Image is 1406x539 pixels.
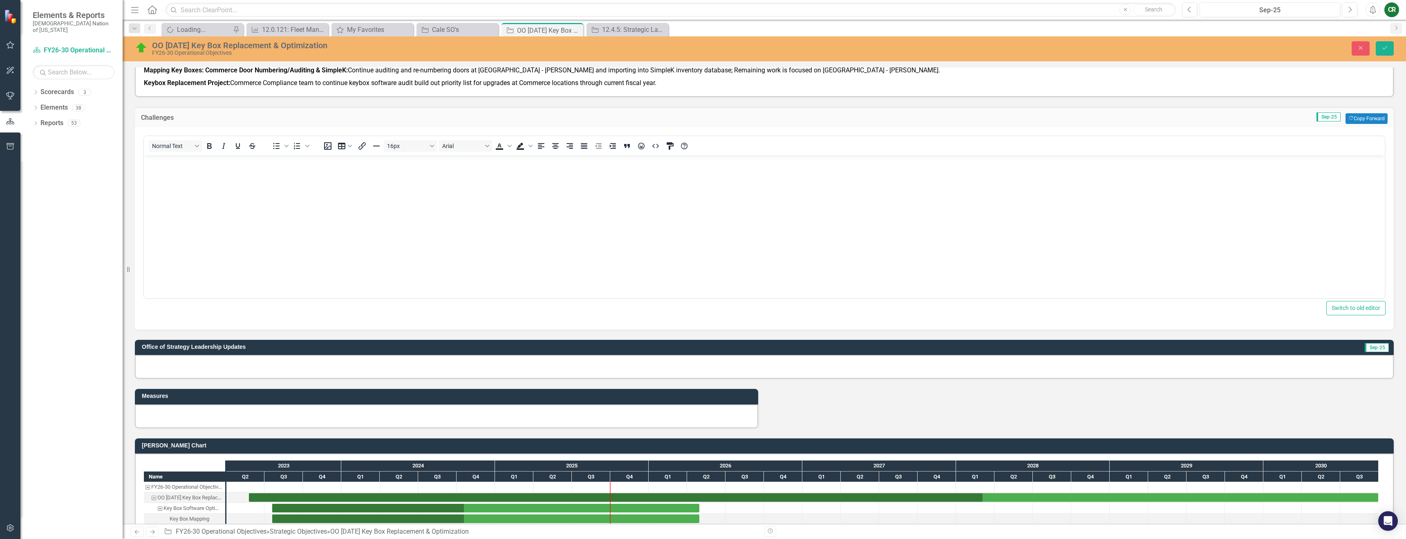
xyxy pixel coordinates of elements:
strong: Mapping Key Boxes: Commerce Door Numbering/Auditing & S [144,66,326,74]
div: Q3 [1033,472,1071,482]
div: 2026 [649,460,802,471]
button: Sep-25 [1200,2,1340,17]
div: Q4 [764,472,802,482]
a: 12.0.121: Fleet Management KPIs [249,25,326,35]
p: Commerce Compliance team to continue keybox software audit build out priority list for upgrades a... [144,77,1385,88]
div: FY26-30 Operational Objectives [144,482,225,492]
div: Q1 [802,472,841,482]
span: Sep-25 [1316,112,1341,121]
div: Q1 [956,472,994,482]
div: 2023 [226,460,341,471]
p: Continue auditing and re-numbering doors at [GEOGRAPHIC_DATA] - [PERSON_NAME] and importing into ... [144,66,1385,77]
button: Block Normal Text [149,140,202,152]
div: Sep-25 [1202,5,1337,15]
div: Q3 [725,472,764,482]
div: Bullet list [269,140,290,152]
div: Q3 [1340,472,1379,482]
div: 2025 [495,460,649,471]
button: Insert/edit link [355,140,369,152]
div: Task: Start date: 2023-07-19 End date: 2026-04-30 [144,514,225,524]
button: Align center [549,140,562,152]
span: Arial [442,143,482,149]
div: Q2 [226,472,264,482]
div: Q2 [533,472,572,482]
div: Q4 [1225,472,1263,482]
button: Align left [534,140,548,152]
button: Font Arial [439,140,492,152]
div: Key Box Mapping [144,514,225,524]
div: Q2 [380,472,418,482]
span: Elements & Reports [33,10,114,20]
button: Strikethrough [245,140,259,152]
button: Increase indent [606,140,620,152]
button: Justify [577,140,591,152]
div: OO [DATE] Key Box Replacement & Optimization [157,492,223,503]
iframe: Rich Text Area [144,155,1385,298]
a: Reports [40,119,63,128]
button: Copy Forward [1346,113,1388,124]
div: 3 [78,89,91,96]
div: FY26-30 Operational Objectives [152,50,855,56]
div: Name [144,472,225,482]
div: Key Box Mapping [170,514,209,524]
div: 2027 [802,460,956,471]
button: Horizontal line [369,140,383,152]
button: Bold [202,140,216,152]
a: 12.4.5: Strategic Land Acquisitions [589,25,666,35]
div: Q1 [1110,472,1148,482]
strong: impleK: [326,66,348,74]
div: Q4 [303,472,341,482]
div: 2024 [341,460,495,471]
a: Loading... [163,25,231,35]
div: Q4 [457,472,495,482]
h3: Office of Strategy Leadership Updates [142,344,1149,350]
div: Task: Start date: 2023-07-19 End date: 2026-04-30 [272,514,699,523]
button: HTML Editor [649,140,663,152]
a: Strategic Objectives [270,528,327,535]
div: Q3 [264,472,303,482]
div: Q2 [1148,472,1187,482]
div: Open Intercom Messenger [1378,511,1398,531]
div: FY26-30 Operational Objectives [151,482,223,492]
div: Q1 [495,472,533,482]
div: Task: Start date: 2023-05-24 End date: 2030-09-30 [144,492,225,503]
button: Decrease indent [591,140,605,152]
button: Search [1133,4,1174,16]
div: Task: Start date: 2023-07-19 End date: 2026-04-30 [272,504,699,512]
div: 12.0.121: Fleet Management KPIs [262,25,326,35]
h3: Measures [142,393,754,399]
div: Q3 [1187,472,1225,482]
div: OO 4.2.11 Key Box Replacement & Optimization [144,492,225,503]
button: Blockquote [620,140,634,152]
span: 16px [387,143,427,149]
div: Task: Start date: 2023-07-19 End date: 2026-04-30 [144,503,225,514]
div: 53 [67,120,81,127]
div: Q3 [572,472,610,482]
div: 12.4.5: Strategic Land Acquisitions [602,25,666,35]
div: 2030 [1263,460,1379,471]
button: Insert image [321,140,335,152]
div: Key Box Software Optimization [163,503,223,514]
button: Italic [217,140,231,152]
div: Q1 [649,472,687,482]
button: Help [677,140,691,152]
div: Q2 [841,472,879,482]
button: Align right [563,140,577,152]
button: CR [1384,2,1399,17]
div: Q3 [879,472,918,482]
div: Key Box Software Optimization [144,503,225,514]
div: Q2 [994,472,1033,482]
div: Cale SO's [432,25,496,35]
button: Table [335,140,355,152]
div: My Favorites [347,25,411,35]
button: Font size 16px [384,140,437,152]
div: OO [DATE] Key Box Replacement & Optimization [152,41,855,50]
span: Search [1145,6,1162,13]
div: Q1 [1263,472,1302,482]
button: Emojis [634,140,648,152]
div: Background color Black [513,140,534,152]
div: Q2 [687,472,725,482]
small: [DEMOGRAPHIC_DATA] Nation of [US_STATE] [33,20,114,34]
div: 2029 [1110,460,1263,471]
